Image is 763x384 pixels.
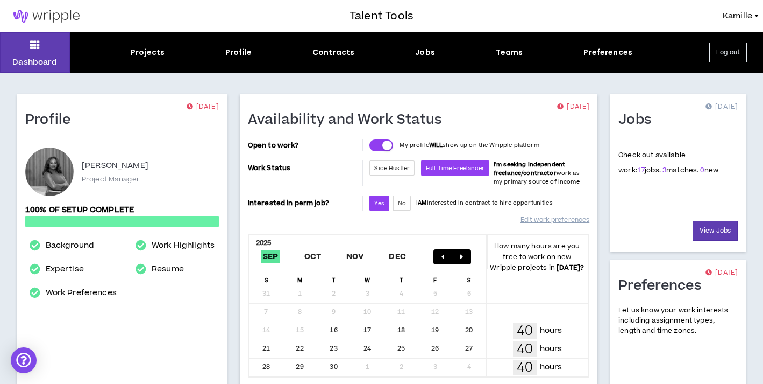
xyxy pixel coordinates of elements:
[618,305,738,337] p: Let us know your work interests including assignment types, length and time zones.
[350,8,413,24] h3: Talent Tools
[248,196,361,211] p: Interested in perm job?
[46,239,94,252] a: Background
[12,57,57,68] p: Dashboard
[418,269,452,285] div: F
[618,111,659,129] h1: Jobs
[486,241,588,273] p: How many hours are you free to work on new Wripple projects in
[540,343,562,355] p: hours
[46,263,84,276] a: Expertise
[46,287,117,299] a: Work Preferences
[583,47,632,58] div: Preferences
[540,361,562,373] p: hours
[249,269,283,285] div: S
[700,165,704,175] a: 0
[705,268,738,278] p: [DATE]
[256,238,272,248] b: 2025
[187,102,219,113] p: [DATE]
[723,10,752,22] span: Kamille
[693,221,738,241] a: View Jobs
[398,199,406,207] span: No
[520,211,589,229] a: Edit work preferences
[225,47,252,58] div: Profile
[415,47,435,58] div: Jobs
[540,325,562,337] p: hours
[709,43,747,62] button: Log out
[25,204,219,216] p: 100% of setup complete
[662,165,666,175] a: 3
[557,263,584,273] b: [DATE] ?
[637,165,661,175] span: jobs.
[384,269,418,285] div: T
[317,269,351,285] div: T
[705,102,738,113] p: [DATE]
[374,164,410,172] span: Side Hustler
[557,102,589,113] p: [DATE]
[152,239,215,252] a: Work Highlights
[418,199,426,207] strong: AM
[496,47,523,58] div: Teams
[637,165,645,175] a: 17
[494,160,580,186] span: work as my primary source of income
[662,165,698,175] span: matches.
[344,250,366,263] span: Nov
[248,111,450,129] h1: Availability and Work Status
[25,111,79,129] h1: Profile
[618,277,709,295] h1: Preferences
[25,148,74,196] div: Kamille W.
[452,269,486,285] div: S
[152,263,184,276] a: Resume
[416,199,553,207] p: I interested in contract to hire opportunities
[82,159,148,172] p: [PERSON_NAME]
[82,174,140,184] p: Project Manager
[387,250,408,263] span: Dec
[312,47,354,58] div: Contracts
[248,141,361,150] p: Open to work?
[700,165,718,175] span: new
[374,199,384,207] span: Yes
[400,141,539,150] p: My profile show up on the Wripple platform
[248,160,361,176] p: Work Status
[429,141,443,149] strong: WILL
[351,269,385,285] div: W
[131,47,165,58] div: Projects
[618,150,718,175] p: Check out available work:
[494,160,565,177] b: I'm seeking independent freelance/contractor
[261,250,281,263] span: Sep
[302,250,324,263] span: Oct
[11,347,37,373] div: Open Intercom Messenger
[283,269,317,285] div: M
